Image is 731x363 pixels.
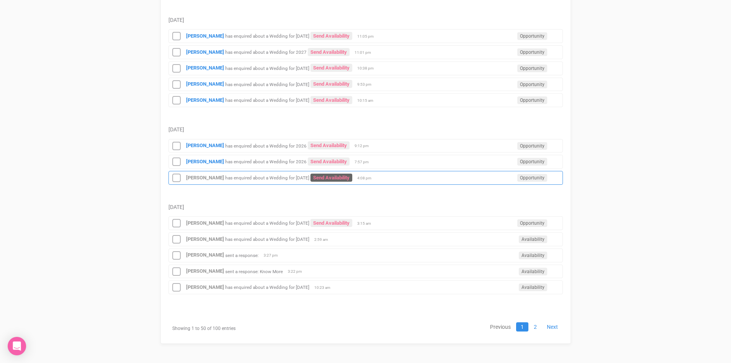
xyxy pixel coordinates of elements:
a: Send Availability [310,219,352,227]
a: 2 [529,322,541,332]
small: has enquired about a Wedding for [DATE] [225,98,309,103]
a: Next [542,322,563,332]
span: 9:53 pm [357,82,376,87]
span: Opportunity [517,65,547,72]
small: has enquired about a Wedding for [DATE] [225,175,309,181]
a: [PERSON_NAME] [186,220,224,226]
span: 11:05 pm [357,34,376,39]
small: has enquired about a Wedding for [DATE] [225,33,309,39]
span: 10:38 pm [357,66,376,71]
small: has enquired about a Wedding for 2027 [225,50,307,55]
span: 10:23 am [314,285,333,290]
h5: [DATE] [168,127,563,133]
span: Opportunity [517,81,547,88]
small: has enquired about a Wedding for [DATE] [225,237,309,242]
span: Availability [519,235,547,243]
span: Opportunity [517,219,547,227]
small: has enquired about a Wedding for 2026 [225,143,307,148]
span: 7:57 pm [355,159,374,165]
a: [PERSON_NAME] [186,49,224,55]
a: [PERSON_NAME] [186,175,224,181]
span: Availability [519,283,547,291]
div: Showing 1 to 50 of 100 entries [168,322,292,336]
h5: [DATE] [168,204,563,210]
a: Previous [485,322,515,332]
a: [PERSON_NAME] [186,143,224,148]
a: Send Availability [308,48,350,56]
div: Open Intercom Messenger [8,337,26,355]
a: [PERSON_NAME] [186,159,224,164]
h5: [DATE] [168,17,563,23]
small: has enquired about a Wedding for [DATE] [225,81,309,87]
small: has enquired about a Wedding for [DATE] [225,65,309,71]
a: [PERSON_NAME] [186,65,224,71]
a: Send Availability [310,96,352,104]
a: Send Availability [310,174,352,182]
a: [PERSON_NAME] [186,236,224,242]
small: sent a response: Know More [225,269,283,274]
a: Send Availability [308,141,350,149]
span: 3:22 pm [288,269,307,274]
span: Availability [519,252,547,259]
small: has enquired about a Wedding for 2026 [225,159,307,164]
a: [PERSON_NAME] [186,284,224,290]
span: Opportunity [517,32,547,40]
span: 3:27 pm [264,253,283,258]
a: 1 [516,322,528,332]
a: Send Availability [310,32,352,40]
a: Send Availability [308,157,350,166]
span: Availability [519,268,547,275]
span: Opportunity [517,174,547,182]
a: [PERSON_NAME] [186,33,224,39]
a: [PERSON_NAME] [186,81,224,87]
span: 3:15 am [357,221,376,226]
span: 10:15 am [357,98,376,103]
a: Send Availability [310,80,352,88]
a: [PERSON_NAME] [186,268,224,274]
small: sent a response: [225,252,259,258]
a: [PERSON_NAME] [186,97,224,103]
span: Opportunity [517,158,547,166]
small: has enquired about a Wedding for [DATE] [225,220,309,226]
span: 11:01 pm [355,50,374,55]
a: Send Availability [310,64,352,72]
small: has enquired about a Wedding for [DATE] [225,285,309,290]
a: [PERSON_NAME] [186,252,224,258]
span: Opportunity [517,48,547,56]
span: Opportunity [517,142,547,150]
span: 2:59 am [314,237,333,242]
span: 4:08 pm [357,176,376,181]
span: Opportunity [517,96,547,104]
span: 9:12 pm [355,143,374,149]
